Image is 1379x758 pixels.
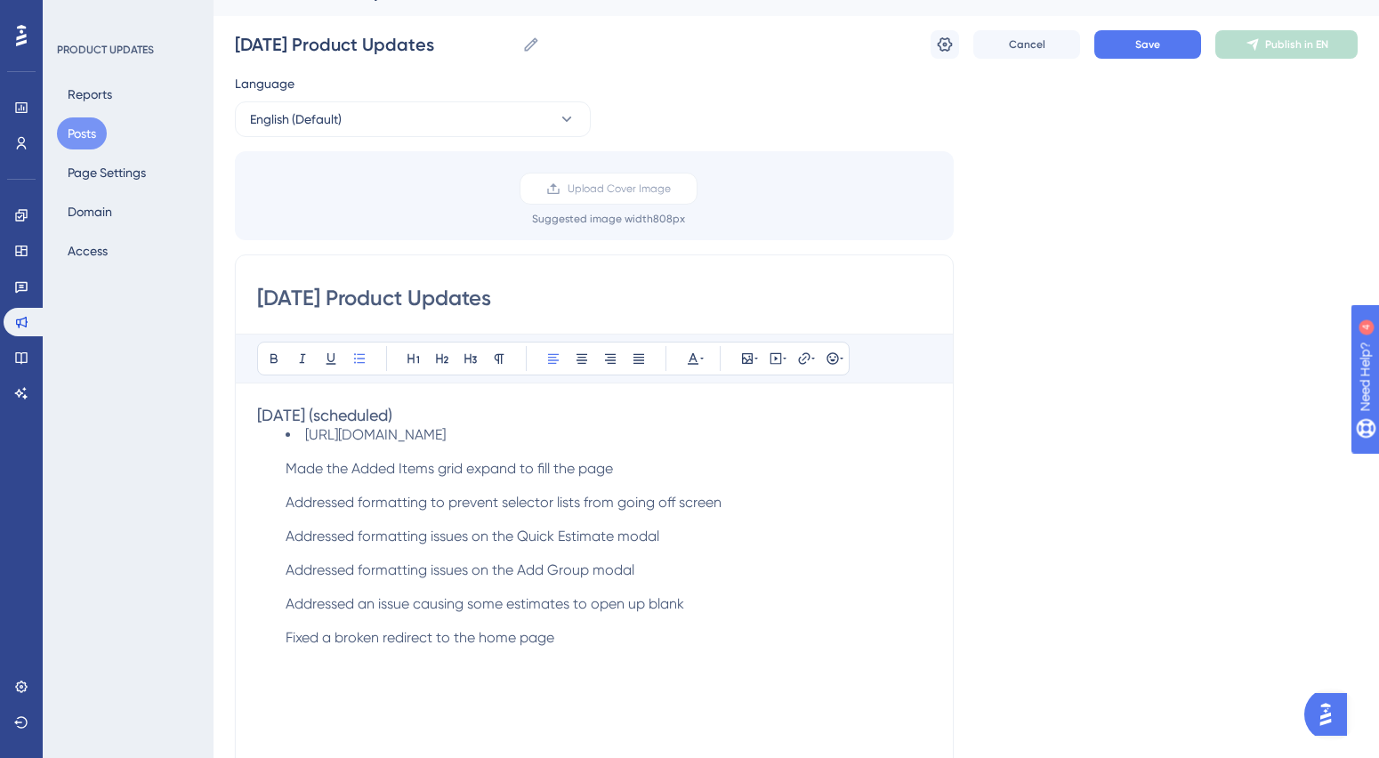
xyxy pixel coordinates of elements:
span: English (Default) [250,109,342,130]
span: Need Help? [42,4,111,26]
span: Language [235,73,294,94]
div: 4 [124,9,129,23]
input: Post Name [235,32,515,57]
span: Upload Cover Image [568,181,671,196]
button: Domain [57,196,123,228]
button: Page Settings [57,157,157,189]
button: Save [1094,30,1201,59]
iframe: UserGuiding AI Assistant Launcher [1304,688,1358,741]
span: Publish in EN [1265,37,1328,52]
input: Post Title [257,284,931,312]
button: Publish in EN [1215,30,1358,59]
span: Cancel [1009,37,1045,52]
span: Save [1135,37,1160,52]
button: English (Default) [235,101,591,137]
button: Cancel [973,30,1080,59]
div: Suggested image width 808 px [532,212,685,226]
button: Reports [57,78,123,110]
span: [URL][DOMAIN_NAME] Made the Added Items grid expand to fill the page Addressed formatting to prev... [286,426,722,646]
button: Posts [57,117,107,149]
span: [DATE] (scheduled) [257,406,392,424]
button: Access [57,235,118,267]
div: PRODUCT UPDATES [57,43,154,57]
